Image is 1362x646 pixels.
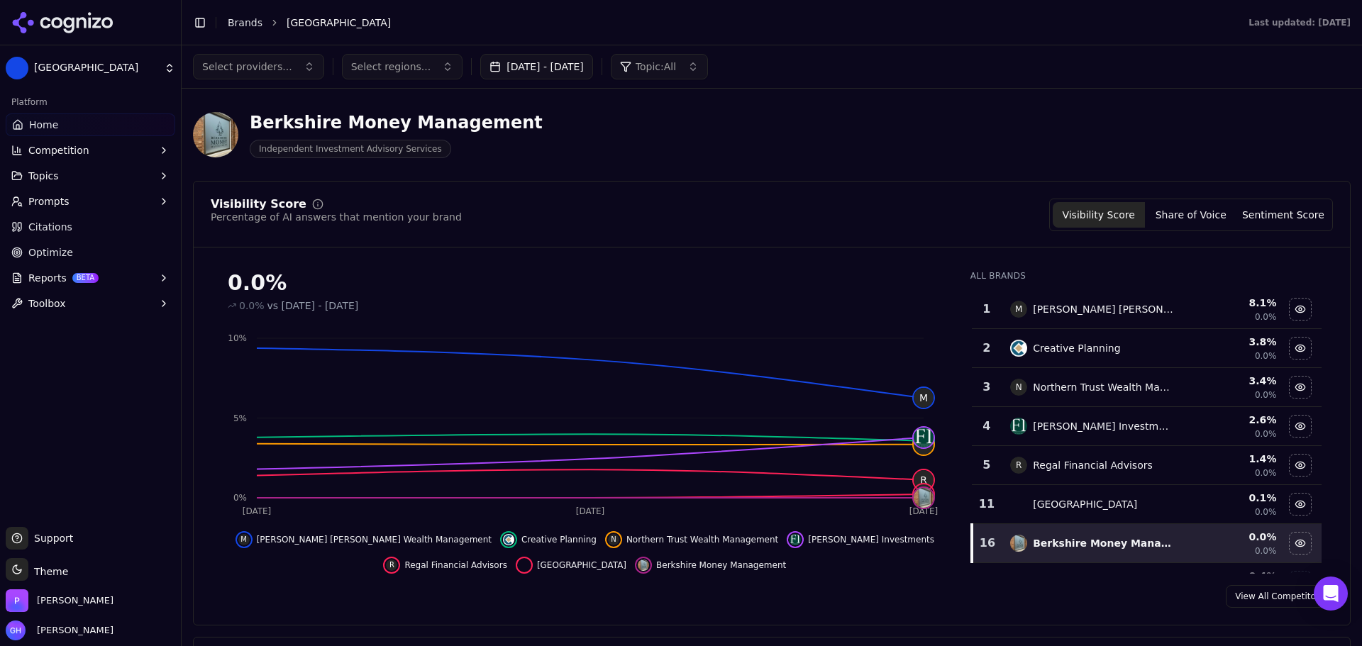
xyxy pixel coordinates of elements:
span: [GEOGRAPHIC_DATA] [287,16,391,30]
button: Hide berkshire money management data [635,557,786,574]
span: N [608,534,619,545]
button: Visibility Score [1053,202,1145,228]
button: Hide northern trust wealth management data [1289,376,1312,399]
button: Show fiduciary trust international data [1289,571,1312,594]
tspan: 10% [228,333,247,343]
button: Hide fisher investments data [1289,415,1312,438]
button: Hide merrill lynch wealth management data [1289,298,1312,321]
img: Berkshire [6,57,28,79]
tr: 3NNorthern Trust Wealth Management3.4%0.0%Hide northern trust wealth management data [972,368,1322,407]
span: [PERSON_NAME] [31,624,113,637]
button: Topics [6,165,175,187]
span: [PERSON_NAME] [PERSON_NAME] Wealth Management [257,534,492,545]
button: Hide northern trust wealth management data [605,531,778,548]
span: Select providers... [202,60,292,74]
tr: 11berkshire[GEOGRAPHIC_DATA]0.1%0.0%Hide berkshire data [972,485,1322,524]
span: M [914,388,934,408]
div: 11 [978,496,997,513]
span: Topics [28,169,59,183]
tr: 4fisher investments[PERSON_NAME] Investments2.6%0.0%Hide fisher investments data [972,407,1322,446]
span: 0.0% [1255,545,1277,557]
span: [GEOGRAPHIC_DATA] [537,559,626,571]
img: fisher investments [1010,418,1027,435]
div: 1 [978,301,997,318]
span: Toolbox [28,296,66,311]
button: Toolbox [6,292,175,315]
span: vs [DATE] - [DATE] [267,299,359,313]
span: 0.0% [1255,311,1277,323]
img: creative planning [1010,340,1027,357]
span: Theme [28,566,68,577]
div: 2 [978,340,997,357]
span: Perrill [37,594,113,607]
div: 0.0% [228,270,942,296]
button: Competition [6,139,175,162]
div: Percentage of AI answers that mention your brand [211,210,462,224]
span: R [1010,457,1027,474]
div: Berkshire Money Management [1033,536,1174,550]
button: [DATE] - [DATE] [480,54,593,79]
tspan: 0% [233,493,247,503]
button: Hide fisher investments data [787,531,934,548]
div: Berkshire Money Management [250,111,543,134]
span: Independent Investment Advisory Services [250,140,451,158]
div: Open Intercom Messenger [1314,577,1348,611]
div: [PERSON_NAME] Investments [1033,419,1174,433]
span: [PERSON_NAME] Investments [808,534,934,545]
span: R [914,470,934,490]
span: 0.0% [1255,428,1277,440]
span: Optimize [28,245,73,260]
span: Reports [28,271,67,285]
span: R [386,559,397,571]
div: Creative Planning [1033,341,1120,355]
button: Sentiment Score [1237,202,1329,228]
tr: 2creative planningCreative Planning3.8%0.0%Hide creative planning data [972,329,1322,368]
button: Open organization switcher [6,589,113,612]
div: 3.8 % [1185,335,1276,349]
div: 8.1 % [1185,296,1276,310]
span: Topic: All [636,60,676,74]
div: 0.1 % [1185,491,1276,505]
span: Northern Trust Wealth Management [626,534,778,545]
button: Hide berkshire data [1289,493,1312,516]
img: berkshire [519,559,530,571]
tspan: [DATE] [243,506,272,516]
img: Perrill [6,589,28,612]
div: 2.6 % [1185,413,1276,427]
span: Berkshire Money Management [656,559,786,571]
tr: 1M[PERSON_NAME] [PERSON_NAME] Wealth Management8.1%0.0%Hide merrill lynch wealth management data [972,290,1322,329]
img: fisher investments [914,428,934,447]
span: 0.0% [1255,467,1277,479]
tr: 5RRegal Financial Advisors1.4%0.0%Hide regal financial advisors data [972,446,1322,485]
span: N [1010,379,1027,396]
tspan: [DATE] [576,506,605,516]
div: All Brands [970,270,1322,282]
nav: breadcrumb [228,16,1220,30]
span: 0.0% [1255,350,1277,362]
span: Select regions... [351,60,431,74]
button: Hide berkshire data [516,557,626,574]
img: Grace Hallen [6,620,26,640]
button: Hide merrill lynch wealth management data [236,531,492,548]
img: berkshire money management [1010,535,1027,552]
tspan: [DATE] [909,506,939,516]
img: Berkshire Money Management [193,112,238,157]
img: fisher investments [790,534,801,545]
button: Share of Voice [1145,202,1237,228]
span: 0.0% [1255,506,1277,518]
button: Prompts [6,190,175,213]
div: 0.0 % [1185,530,1276,544]
img: berkshire [1010,496,1027,513]
div: Northern Trust Wealth Management [1033,380,1174,394]
div: Regal Financial Advisors [1033,458,1153,472]
img: berkshire money management [914,488,934,508]
button: Hide regal financial advisors data [383,557,507,574]
tr: 0.4%Show fiduciary trust international data [972,563,1322,602]
span: M [238,534,250,545]
span: Competition [28,143,89,157]
a: Home [6,113,175,136]
div: Last updated: [DATE] [1248,17,1351,28]
button: Hide creative planning data [1289,337,1312,360]
tr: 16berkshire money managementBerkshire Money Management0.0%0.0%Hide berkshire money management data [972,524,1322,563]
span: [GEOGRAPHIC_DATA] [34,62,158,74]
